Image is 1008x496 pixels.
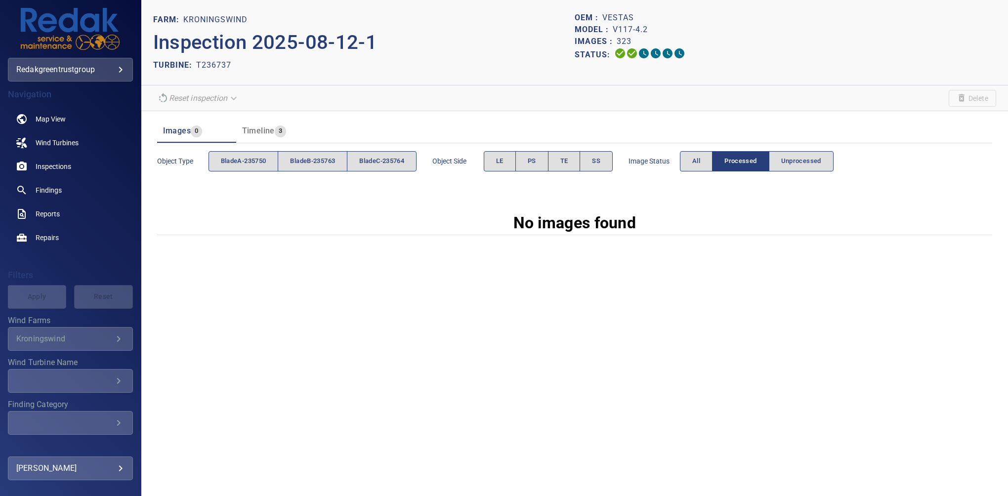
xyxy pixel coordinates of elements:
[8,226,133,249] a: repairs noActive
[638,47,650,59] svg: Selecting 0%
[191,125,202,137] span: 0
[8,359,133,367] label: Wind Turbine Name
[781,156,821,167] span: Unprocessed
[614,47,626,59] svg: Uploading 100%
[242,126,275,135] span: Timeline
[153,59,196,71] p: TURBINE:
[153,28,575,57] p: Inspection 2025-08-12-1
[484,151,516,171] button: LE
[36,233,59,243] span: Repairs
[712,151,769,171] button: Processed
[8,270,133,280] h4: Filters
[8,317,133,325] label: Wind Farms
[16,62,125,78] div: redakgreentrustgroup
[359,156,404,167] span: bladeC-235764
[169,93,227,103] em: Reset inspection
[157,156,209,166] span: Object type
[949,90,996,107] span: Unable to delete the inspection due to your user permissions
[21,8,120,50] img: redakgreentrustgroup-logo
[680,151,834,171] div: imageStatus
[347,151,417,171] button: bladeC-235764
[515,151,548,171] button: PS
[36,185,62,195] span: Findings
[629,156,680,166] span: Image Status
[278,151,347,171] button: bladeB-235763
[196,59,231,71] p: T236737
[575,24,613,36] p: Model :
[592,156,600,167] span: SS
[548,151,581,171] button: TE
[580,151,613,171] button: SS
[8,107,133,131] a: map noActive
[36,162,71,171] span: Inspections
[153,14,183,26] p: FARM:
[8,178,133,202] a: findings noActive
[275,125,286,137] span: 3
[8,369,133,393] div: Wind Turbine Name
[290,156,335,167] span: bladeB-235763
[36,114,66,124] span: Map View
[153,89,243,107] div: Unable to reset the inspection due to your user permissions
[8,131,133,155] a: windturbines noActive
[432,156,484,166] span: Object Side
[662,47,673,59] svg: Matching 0%
[575,47,614,62] p: Status:
[575,12,602,24] p: OEM :
[626,47,638,59] svg: Data Formatted 100%
[209,151,417,171] div: objectType
[769,151,834,171] button: Unprocessed
[692,156,700,167] span: All
[673,47,685,59] svg: Classification 0%
[153,89,243,107] div: Reset inspection
[724,156,756,167] span: Processed
[528,156,536,167] span: PS
[183,14,248,26] p: Kroningswind
[8,155,133,178] a: inspections noActive
[8,327,133,351] div: Wind Farms
[8,89,133,99] h4: Navigation
[8,202,133,226] a: reports noActive
[613,24,648,36] p: V117-4.2
[36,209,60,219] span: Reports
[575,36,617,47] p: Images :
[484,151,613,171] div: objectSide
[513,211,636,235] p: No images found
[16,460,125,476] div: [PERSON_NAME]
[221,156,266,167] span: bladeA-235750
[8,411,133,435] div: Finding Category
[617,36,631,47] p: 323
[8,58,133,82] div: redakgreentrustgroup
[36,138,79,148] span: Wind Turbines
[560,156,568,167] span: TE
[8,401,133,409] label: Finding Category
[209,151,279,171] button: bladeA-235750
[16,334,113,343] div: Kroningswind
[496,156,504,167] span: LE
[650,47,662,59] svg: ML Processing 0%
[680,151,713,171] button: All
[602,12,634,24] p: Vestas
[163,126,191,135] span: Images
